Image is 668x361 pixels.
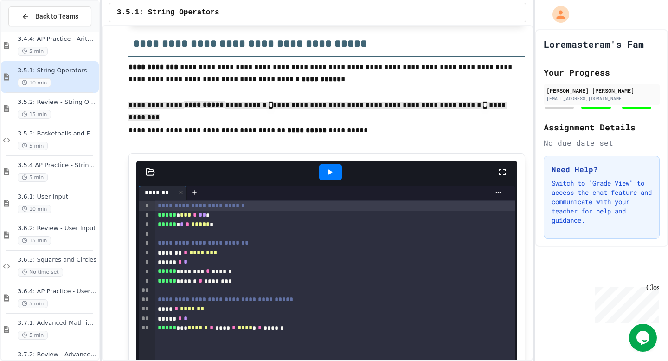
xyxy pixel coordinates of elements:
[18,78,51,87] span: 10 min
[543,4,572,25] div: My Account
[4,4,64,59] div: Chat with us now!Close
[18,225,97,232] span: 3.6.2: Review - User Input
[117,7,219,18] span: 3.5.1: String Operators
[18,142,48,150] span: 5 min
[18,256,97,264] span: 3.6.3: Squares and Circles
[18,351,97,359] span: 3.7.2: Review - Advanced Math in Python
[8,6,91,26] button: Back to Teams
[591,284,659,323] iframe: chat widget
[35,12,78,21] span: Back to Teams
[552,179,652,225] p: Switch to "Grade View" to access the chat feature and communicate with your teacher for help and ...
[18,130,97,138] span: 3.5.3: Basketballs and Footballs
[18,299,48,308] span: 5 min
[18,98,97,106] span: 3.5.2: Review - String Operators
[544,121,660,134] h2: Assignment Details
[544,38,644,51] h1: Loremasteram's Fam
[18,110,51,119] span: 15 min
[546,86,657,95] div: [PERSON_NAME] [PERSON_NAME]
[18,173,48,182] span: 5 min
[18,331,48,340] span: 5 min
[18,288,97,296] span: 3.6.4: AP Practice - User Input
[18,193,97,201] span: 3.6.1: User Input
[544,66,660,79] h2: Your Progress
[18,205,51,213] span: 10 min
[18,67,97,75] span: 3.5.1: String Operators
[18,47,48,56] span: 5 min
[18,268,63,277] span: No time set
[552,164,652,175] h3: Need Help?
[18,319,97,327] span: 3.7.1: Advanced Math in Python
[544,137,660,148] div: No due date set
[629,324,659,352] iframe: chat widget
[18,161,97,169] span: 3.5.4 AP Practice - String Manipulation
[18,35,97,43] span: 3.4.4: AP Practice - Arithmetic Operators
[18,236,51,245] span: 15 min
[546,95,657,102] div: [EMAIL_ADDRESS][DOMAIN_NAME]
